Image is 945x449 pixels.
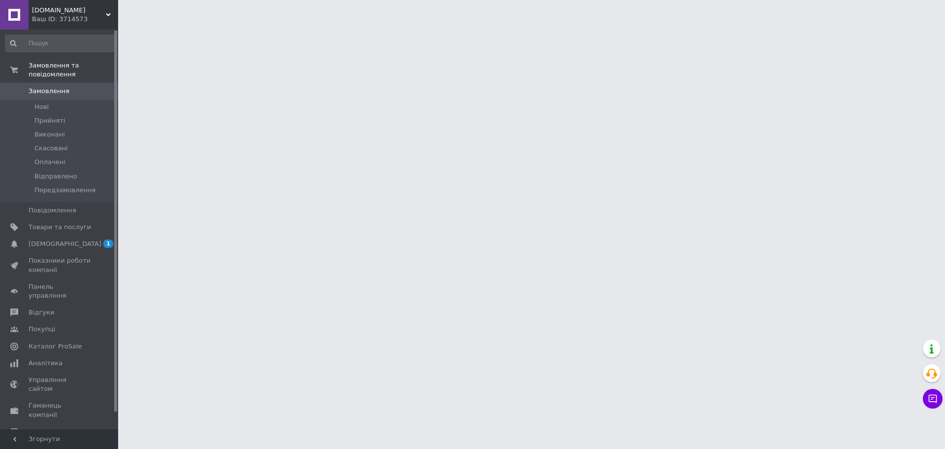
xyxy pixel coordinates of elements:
[32,15,118,24] div: Ваш ID: 3714573
[29,61,118,79] span: Замовлення та повідомлення
[34,144,68,153] span: Скасовані
[34,116,65,125] span: Прийняті
[34,158,65,167] span: Оплачені
[29,401,91,419] span: Гаманець компанії
[5,35,116,52] input: Пошук
[29,359,63,368] span: Аналітика
[103,240,113,248] span: 1
[29,223,91,232] span: Товари та послуги
[34,172,77,181] span: Відправлено
[29,206,76,215] span: Повідомлення
[29,376,91,393] span: Управління сайтом
[32,6,106,15] span: Flyteam.com.ua
[29,240,101,248] span: [DEMOGRAPHIC_DATA]
[29,87,69,96] span: Замовлення
[34,186,95,195] span: Передзамовлення
[923,389,943,409] button: Чат з покупцем
[29,342,82,351] span: Каталог ProSale
[29,282,91,300] span: Панель управління
[29,256,91,274] span: Показники роботи компанії
[29,427,54,436] span: Маркет
[29,325,55,334] span: Покупці
[29,308,54,317] span: Відгуки
[34,130,65,139] span: Виконані
[34,103,49,111] span: Нові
